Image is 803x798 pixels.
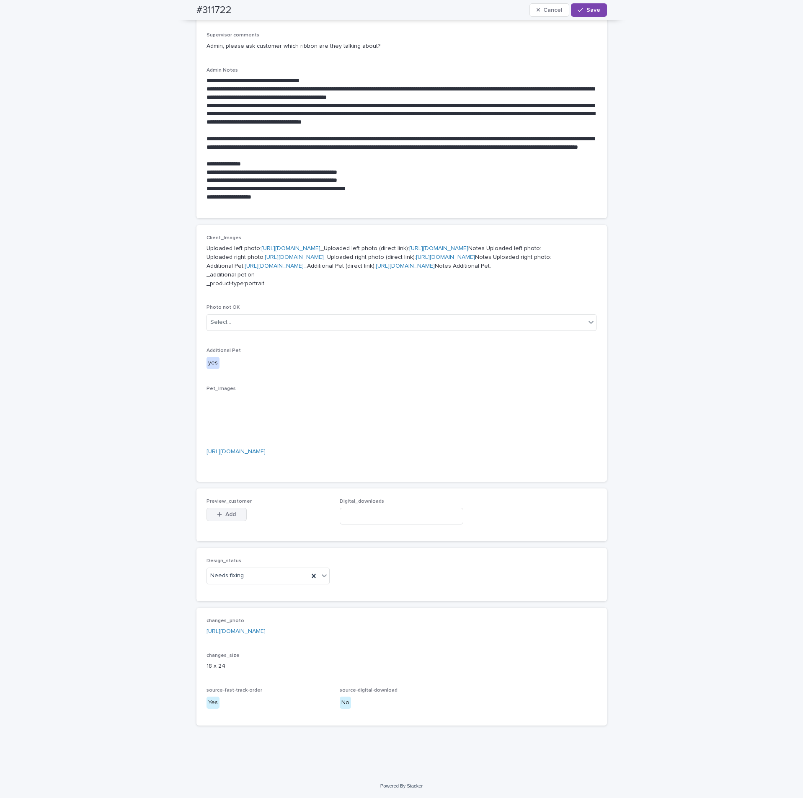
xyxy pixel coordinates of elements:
[409,245,468,251] a: [URL][DOMAIN_NAME]
[207,244,597,288] p: Uploaded left photo: _Uploaded left photo (direct link): Notes Uploaded left photo: Uploaded righ...
[225,511,236,517] span: Add
[340,499,384,504] span: Digital_downloads
[207,235,241,240] span: Client_Images
[261,245,320,251] a: [URL][DOMAIN_NAME]
[207,508,247,521] button: Add
[207,348,241,353] span: Additional Pet
[207,688,262,693] span: source-fast-track-order
[207,357,219,369] div: yes
[207,618,244,623] span: changes_photo
[376,263,435,269] a: [URL][DOMAIN_NAME]
[207,305,240,310] span: Photo not OK
[245,263,304,269] a: [URL][DOMAIN_NAME]
[207,499,252,504] span: Preview_customer
[207,68,238,73] span: Admin Notes
[207,558,241,563] span: Design_status
[207,386,236,391] span: Pet_Images
[196,4,232,16] h2: #311722
[210,571,244,580] span: Needs fixing
[207,33,259,38] span: Supervisor comments
[340,688,398,693] span: source-digital-download
[340,697,351,709] div: No
[207,449,266,455] a: [URL][DOMAIN_NAME]
[207,697,219,709] div: Yes
[265,254,324,260] a: [URL][DOMAIN_NAME]
[543,7,562,13] span: Cancel
[207,662,597,671] p: 18 x 24
[416,254,475,260] a: [URL][DOMAIN_NAME]
[210,318,231,327] div: Select...
[207,42,597,51] p: Admin, please ask customer which ribbon are they talking about?
[571,3,607,17] button: Save
[586,7,600,13] span: Save
[529,3,570,17] button: Cancel
[207,628,266,634] a: [URL][DOMAIN_NAME]
[380,783,423,788] a: Powered By Stacker
[207,653,240,658] span: changes_size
